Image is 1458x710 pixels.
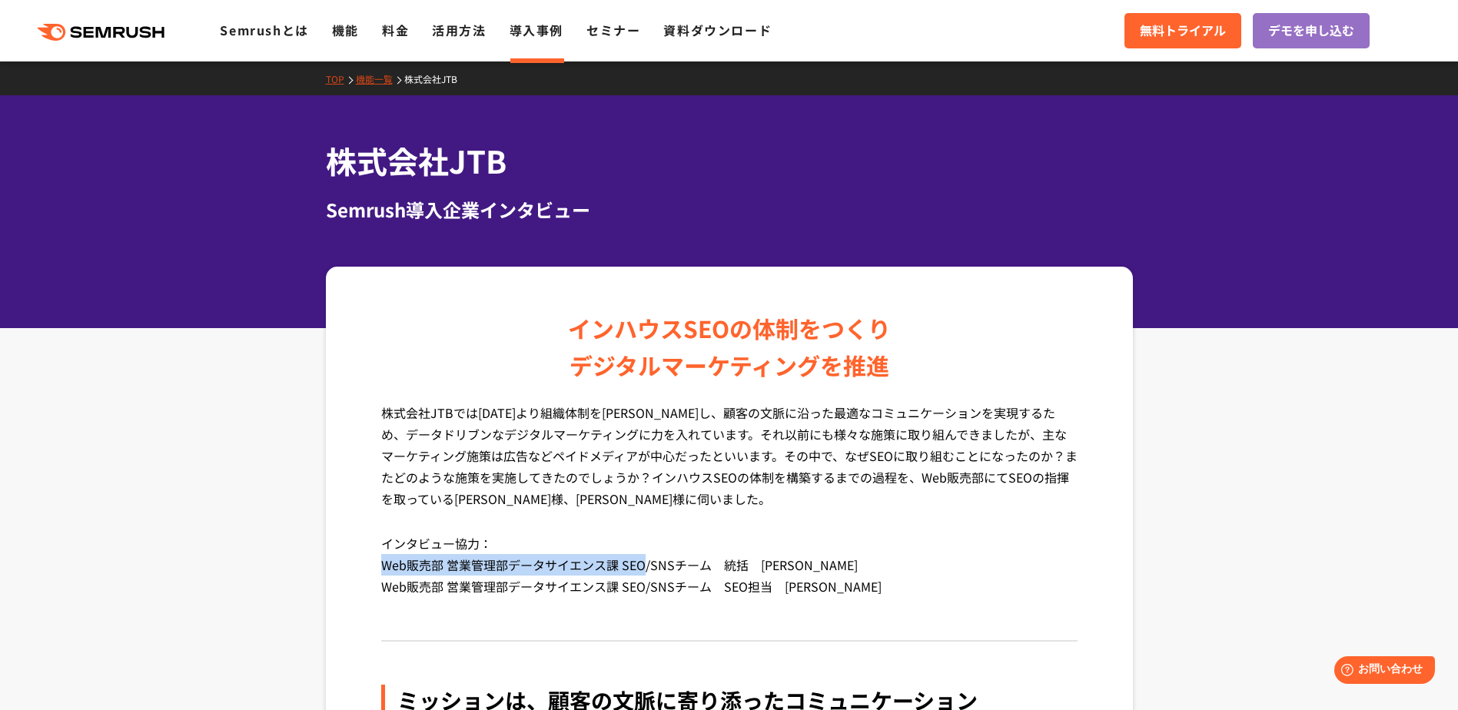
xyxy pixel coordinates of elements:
[332,21,359,39] a: 機能
[404,72,469,85] a: 株式会社JTB
[220,21,308,39] a: Semrushとは
[1268,21,1354,41] span: デモを申し込む
[1140,21,1226,41] span: 無料トライアル
[326,196,1133,224] div: Semrush導入企業インタビュー
[1321,650,1441,693] iframe: Help widget launcher
[1253,13,1370,48] a: デモを申し込む
[586,21,640,39] a: セミナー
[510,21,563,39] a: 導入事例
[432,21,486,39] a: 活用方法
[663,21,772,39] a: 資料ダウンロード
[326,72,356,85] a: TOP
[381,402,1078,532] p: 株式会社JTBでは[DATE]より組織体制を[PERSON_NAME]し、顧客の文脈に沿った最適なコミュニケーションを実現するため、データドリブンなデジタルマーケティングに力を入れています。それ...
[326,138,1133,184] h1: 株式会社JTB
[381,532,1078,620] p: インタビュー協力： Web販売部 営業管理部データサイエンス課 SEO/SNSチーム 統括 [PERSON_NAME] Web販売部 営業管理部データサイエンス課 SEO/SNSチーム SEO担...
[1124,13,1241,48] a: 無料トライアル
[382,21,409,39] a: 料金
[356,72,404,85] a: 機能一覧
[568,310,891,383] div: インハウスSEOの体制をつくり デジタルマーケティングを推進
